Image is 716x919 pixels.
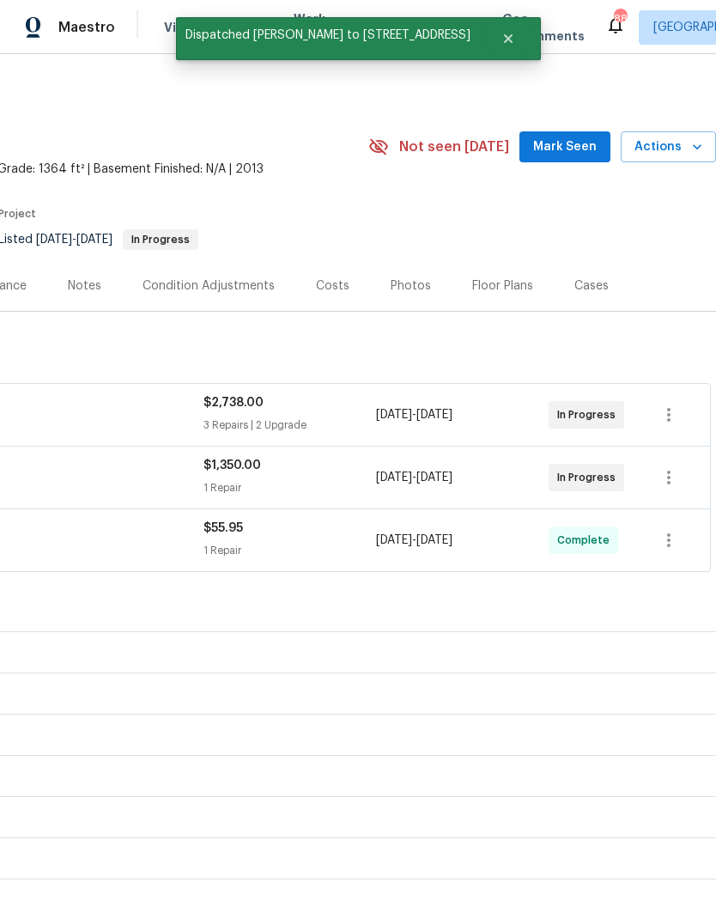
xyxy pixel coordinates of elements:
span: [DATE] [416,534,452,546]
span: [DATE] [376,472,412,484]
div: Notes [68,277,101,295]
div: 3 Repairs | 2 Upgrade [203,417,376,434]
span: [DATE] [76,234,112,246]
span: Work Orders [294,10,337,45]
div: Condition Adjustments [143,277,275,295]
span: $55.95 [203,522,243,534]
span: Geo Assignments [502,10,585,45]
button: Actions [621,131,716,163]
div: 88 [614,10,626,27]
span: $2,738.00 [203,397,264,409]
span: In Progress [124,234,197,245]
button: Mark Seen [519,131,610,163]
span: $1,350.00 [203,459,261,472]
span: - [376,469,452,486]
span: Visits [164,19,199,36]
button: Close [480,21,537,56]
span: Not seen [DATE] [399,138,509,155]
span: - [36,234,112,246]
span: In Progress [557,406,622,423]
span: [DATE] [376,534,412,546]
span: [DATE] [416,409,452,421]
span: Actions [634,137,702,158]
span: In Progress [557,469,622,486]
div: Floor Plans [472,277,533,295]
div: 1 Repair [203,479,376,496]
div: Photos [391,277,431,295]
span: Complete [557,532,616,549]
span: - [376,532,452,549]
span: [DATE] [376,409,412,421]
span: [DATE] [36,234,72,246]
div: Costs [316,277,349,295]
span: [DATE] [416,472,452,484]
span: Maestro [58,19,115,36]
span: Mark Seen [533,137,597,158]
div: Cases [574,277,609,295]
span: Dispatched [PERSON_NAME] to [STREET_ADDRESS] [176,17,480,53]
span: - [376,406,452,423]
div: 1 Repair [203,542,376,559]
